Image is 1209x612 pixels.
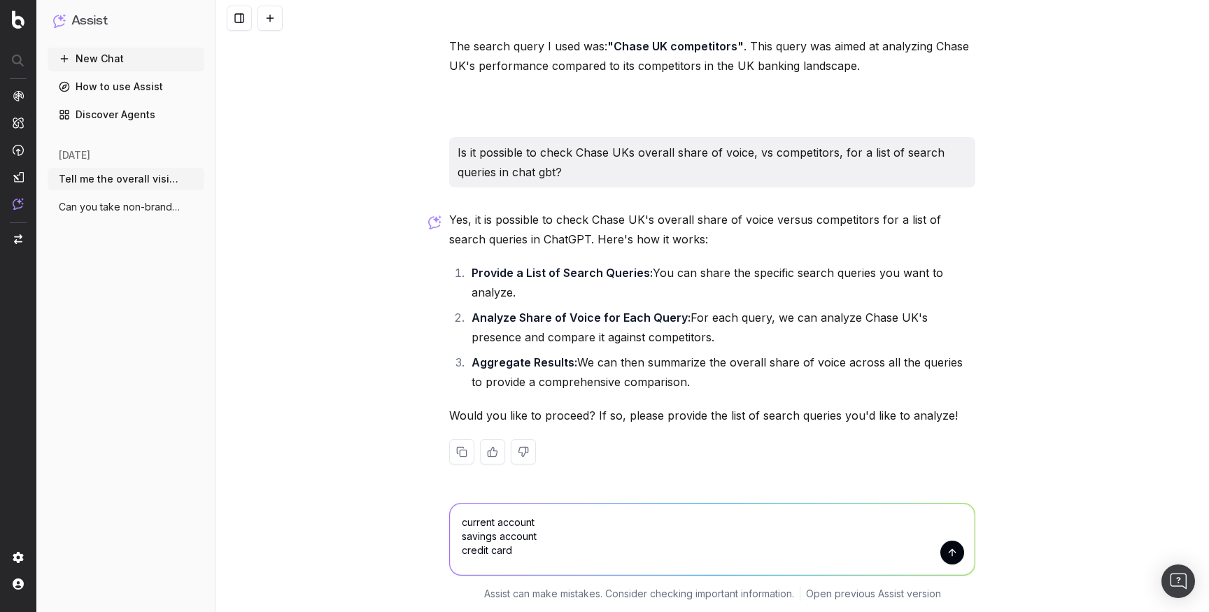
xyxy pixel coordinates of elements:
[472,311,691,325] strong: Analyze Share of Voice for Each Query:
[48,104,204,126] a: Discover Agents
[13,90,24,101] img: Analytics
[48,76,204,98] a: How to use Assist
[449,406,975,425] p: Would you like to proceed? If so, please provide the list of search queries you'd like to analyze!
[467,263,975,302] li: You can share the specific search queries you want to analyze.
[472,266,653,280] strong: Provide a List of Search Queries:
[472,355,577,369] strong: Aggregate Results:
[467,353,975,392] li: We can then summarize the overall share of voice across all the queries to provide a comprehensiv...
[53,11,199,31] button: Assist
[13,578,24,590] img: My account
[59,172,182,186] span: Tell me the overall visibility for Chase
[59,148,90,162] span: [DATE]
[71,11,108,31] h1: Assist
[806,587,941,601] a: Open previous Assist version
[59,200,182,214] span: Can you take non-brand keywords from Rea
[13,117,24,129] img: Intelligence
[484,587,794,601] p: Assist can make mistakes. Consider checking important information.
[48,48,204,70] button: New Chat
[48,168,204,190] button: Tell me the overall visibility for Chase
[449,210,975,249] p: Yes, it is possible to check Chase UK's overall share of voice versus competitors for a list of s...
[458,143,967,182] p: Is it possible to check Chase UKs overall share of voice, vs competitors, for a list of search qu...
[1161,564,1195,598] div: Open Intercom Messenger
[13,171,24,183] img: Studio
[12,10,24,29] img: Botify logo
[13,552,24,563] img: Setting
[48,196,204,218] button: Can you take non-brand keywords from Rea
[13,144,24,156] img: Activation
[607,39,744,53] strong: "Chase UK competitors"
[13,198,24,210] img: Assist
[449,36,975,76] p: The search query I used was: . This query was aimed at analyzing Chase UK's performance compared ...
[14,234,22,244] img: Switch project
[428,215,441,229] img: Botify assist logo
[467,308,975,347] li: For each query, we can analyze Chase UK's presence and compare it against competitors.
[450,504,975,575] textarea: current account savings account credit card
[53,14,66,27] img: Assist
